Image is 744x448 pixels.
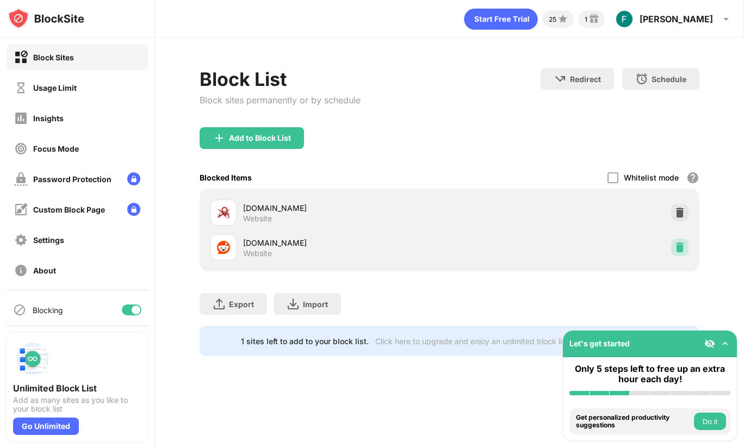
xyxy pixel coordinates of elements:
[241,337,369,346] div: 1 sites left to add to your block list.
[13,383,141,394] div: Unlimited Block List
[569,364,730,384] div: Only 5 steps left to free up an extra hour each day!
[8,8,84,29] img: logo-blocksite.svg
[640,14,713,24] div: [PERSON_NAME]
[243,248,272,258] div: Website
[704,338,715,349] img: eye-not-visible.svg
[556,13,569,26] img: points-small.svg
[200,68,361,90] div: Block List
[33,53,74,62] div: Block Sites
[720,338,730,349] img: omni-setup-toggle.svg
[33,235,64,245] div: Settings
[243,214,272,223] div: Website
[14,264,28,277] img: about-off.svg
[229,134,291,142] div: Add to Block List
[14,172,28,186] img: password-protection-off.svg
[549,15,556,23] div: 25
[200,173,252,182] div: Blocked Items
[13,396,141,413] div: Add as many sites as you like to your block list
[33,114,64,123] div: Insights
[33,306,63,315] div: Blocking
[14,51,28,64] img: block-on.svg
[33,175,111,184] div: Password Protection
[14,142,28,155] img: focus-off.svg
[13,418,79,435] div: Go Unlimited
[464,8,538,30] div: animation
[33,83,77,92] div: Usage Limit
[570,74,601,84] div: Redirect
[375,337,571,346] div: Click here to upgrade and enjoy an unlimited block list.
[229,300,254,309] div: Export
[624,173,679,182] div: Whitelist mode
[616,10,633,28] img: ACg8ocJL6_dKkR28zuAAgJOk_7CVYca3lDTaTF-qhoF5uJGgy24Xnw=s96-c
[127,172,140,185] img: lock-menu.svg
[652,74,686,84] div: Schedule
[217,241,230,254] img: favicons
[200,95,361,105] div: Block sites permanently or by schedule
[14,111,28,125] img: insights-off.svg
[243,237,449,248] div: [DOMAIN_NAME]
[243,202,449,214] div: [DOMAIN_NAME]
[33,144,79,153] div: Focus Mode
[33,205,105,214] div: Custom Block Page
[576,414,691,430] div: Get personalized productivity suggestions
[585,15,587,23] div: 1
[303,300,328,309] div: Import
[14,81,28,95] img: time-usage-off.svg
[14,203,28,216] img: customize-block-page-off.svg
[587,13,600,26] img: reward-small.svg
[33,266,56,275] div: About
[127,203,140,216] img: lock-menu.svg
[13,303,26,316] img: blocking-icon.svg
[694,413,726,430] button: Do it
[217,206,230,219] img: favicons
[569,339,630,348] div: Let's get started
[14,233,28,247] img: settings-off.svg
[13,339,52,378] img: push-block-list.svg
